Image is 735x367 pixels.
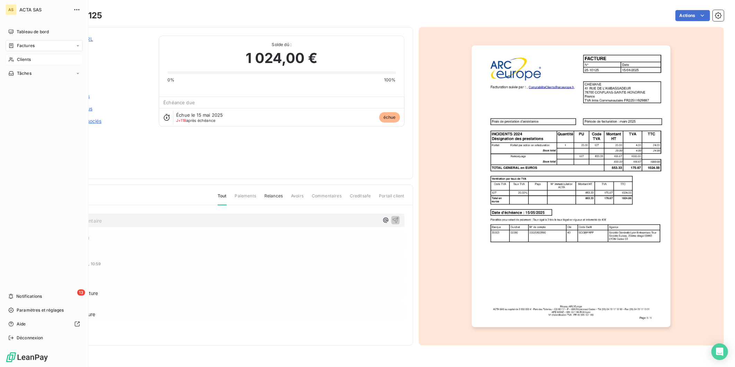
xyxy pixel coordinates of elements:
[384,77,396,83] span: 100%
[6,319,83,330] a: Aide
[17,43,35,49] span: Factures
[17,321,26,327] span: Aide
[176,112,223,118] span: Échue le 15 mai 2025
[235,193,256,205] span: Paiements
[6,4,17,15] div: AS
[6,352,48,363] img: Logo LeanPay
[176,118,186,123] span: J+118
[176,118,215,123] span: après échéance
[77,289,85,296] span: 13
[350,193,371,205] span: Creditsafe
[54,44,151,50] span: CCHEMANE
[291,193,303,205] span: Avoirs
[17,307,64,313] span: Paramètres et réglages
[167,77,174,83] span: 0%
[675,10,710,21] button: Actions
[163,100,195,105] span: Échéance due
[246,48,318,69] span: 1 024,00 €
[16,293,42,299] span: Notifications
[312,193,342,205] span: Commentaires
[167,42,396,48] span: Solde dû :
[218,193,227,205] span: Tout
[17,70,31,77] span: Tâches
[379,193,404,205] span: Portail client
[17,29,49,35] span: Tableau de bord
[472,45,671,327] img: invoice_thumbnail
[17,56,31,63] span: Clients
[264,193,283,205] span: Relances
[19,7,69,12] span: ACTA SAS
[711,343,728,360] div: Open Intercom Messenger
[17,335,43,341] span: Déconnexion
[379,112,400,123] span: échue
